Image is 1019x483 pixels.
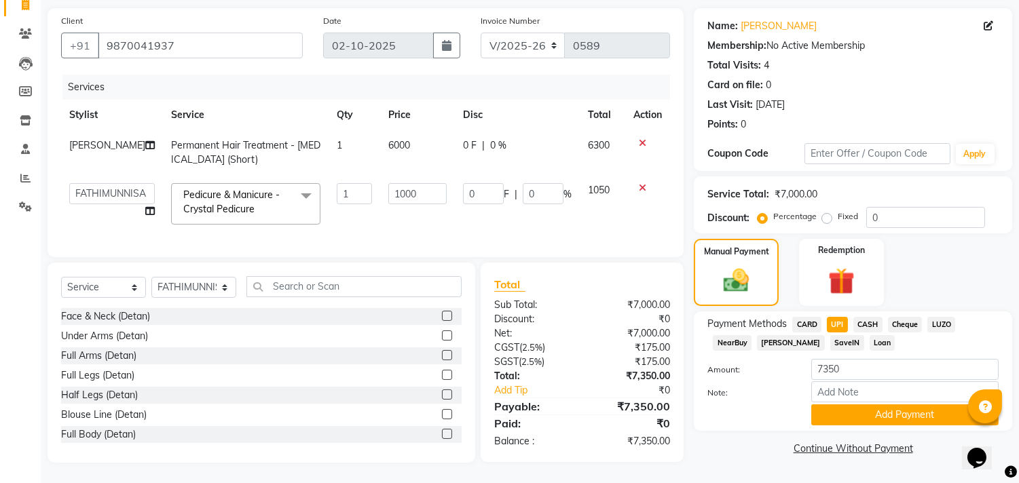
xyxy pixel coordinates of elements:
input: Amount [811,359,999,380]
div: 0 [741,117,746,132]
span: [PERSON_NAME] [69,139,145,151]
a: [PERSON_NAME] [741,19,817,33]
th: Service [163,100,329,130]
div: ₹0 [582,415,681,431]
div: Services [62,75,680,100]
span: | [482,138,485,153]
a: x [255,203,261,215]
span: Loan [870,335,895,351]
span: % [563,187,572,201]
span: 0 % [490,138,506,153]
div: Total Visits: [707,58,761,73]
div: Paid: [484,415,582,431]
div: ₹7,350.00 [582,434,681,448]
div: Full Arms (Detan) [61,349,136,363]
label: Note: [697,387,801,399]
div: Total: [484,369,582,383]
span: SGST [494,355,519,368]
input: Search or Scan [246,276,462,297]
div: Full Body (Detan) [61,427,136,442]
th: Disc [455,100,580,130]
span: 1 [337,139,342,151]
button: +91 [61,33,99,58]
label: Invoice Number [481,15,540,27]
input: Enter Offer / Coupon Code [804,143,950,164]
span: 6000 [388,139,410,151]
div: Last Visit: [707,98,753,112]
div: Service Total: [707,187,769,201]
div: Sub Total: [484,298,582,312]
div: Membership: [707,39,766,53]
th: Stylist [61,100,163,130]
span: Cheque [888,317,923,332]
label: Fixed [838,210,858,223]
div: No Active Membership [707,39,999,53]
div: Net: [484,326,582,341]
div: Payable: [484,398,582,414]
div: Discount: [707,211,749,225]
label: Amount: [697,364,801,376]
button: Add Payment [811,404,999,425]
label: Percentage [773,210,817,223]
img: _cash.svg [716,266,756,295]
div: Half Legs (Detan) [61,388,138,402]
span: Permanent Hair Treatment - [MEDICAL_DATA] (Short) [171,139,320,166]
span: NearBuy [713,335,752,351]
div: Face & Neck (Detan) [61,309,150,324]
div: ₹175.00 [582,355,681,369]
div: 0 [766,78,771,92]
div: Coupon Code [707,147,804,161]
a: Add Tip [484,383,599,398]
span: 6300 [588,139,610,151]
div: ₹7,000.00 [582,326,681,341]
div: ( ) [484,341,582,355]
iframe: chat widget [962,429,1005,469]
input: Add Note [811,381,999,402]
span: CASH [853,317,883,332]
div: ₹0 [599,383,681,398]
div: Name: [707,19,738,33]
span: Payment Methods [707,317,787,331]
span: 0 F [463,138,477,153]
span: SaveIN [830,335,864,351]
span: 2.5% [521,356,542,367]
th: Qty [329,100,380,130]
div: Full Legs (Detan) [61,368,134,383]
span: UPI [827,317,848,332]
label: Manual Payment [704,246,769,258]
span: Pedicure & Manicure - Crystal Pedicure [183,189,280,215]
div: ( ) [484,355,582,369]
div: ₹7,000.00 [582,298,681,312]
div: Card on file: [707,78,763,92]
div: Points: [707,117,738,132]
input: Search by Name/Mobile/Email/Code [98,33,303,58]
div: ₹7,350.00 [582,398,681,414]
span: 1050 [588,184,610,196]
span: F [504,187,509,201]
span: 2.5% [522,342,542,353]
span: Total [494,277,525,292]
div: ₹7,000.00 [775,187,817,201]
th: Action [625,100,670,130]
span: LUZO [927,317,955,332]
div: ₹175.00 [582,341,681,355]
label: Redemption [818,244,865,256]
label: Date [323,15,341,27]
div: [DATE] [756,98,785,112]
div: ₹0 [582,312,681,326]
span: [PERSON_NAME] [757,335,825,351]
div: Under Arms (Detan) [61,329,148,343]
th: Price [380,100,455,130]
span: CARD [792,317,821,332]
img: _gift.svg [820,265,863,298]
th: Total [580,100,625,130]
div: ₹7,350.00 [582,369,681,383]
div: Balance : [484,434,582,448]
label: Client [61,15,83,27]
div: Blouse Line (Detan) [61,408,147,422]
button: Apply [956,144,995,164]
div: Discount: [484,312,582,326]
span: CGST [494,341,519,353]
div: 4 [764,58,769,73]
span: | [515,187,517,201]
